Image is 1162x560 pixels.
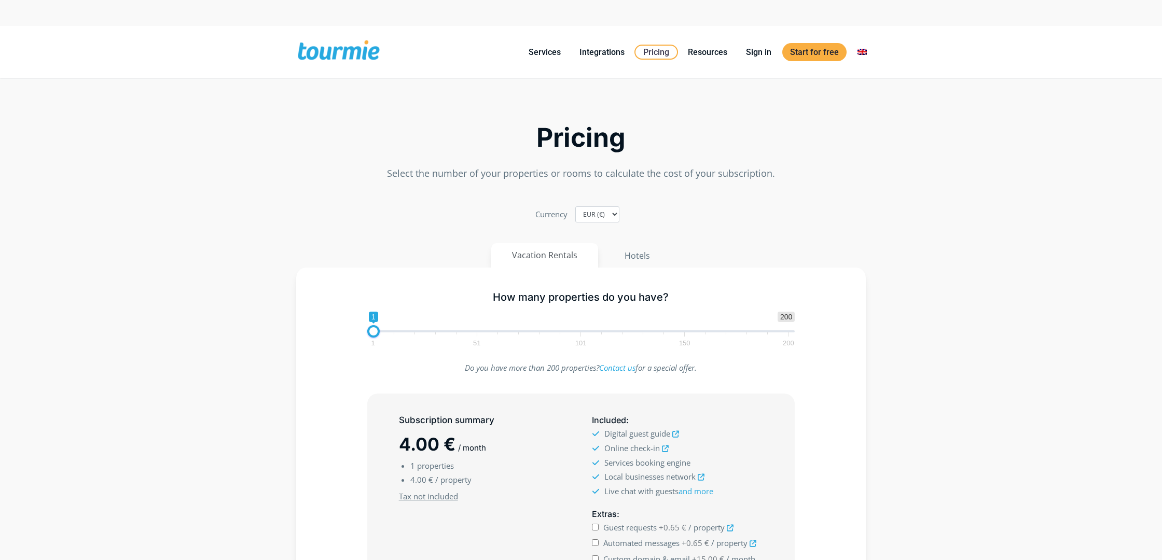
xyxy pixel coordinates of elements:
[410,474,433,485] span: 4.00 €
[417,460,454,471] span: properties
[572,46,632,59] a: Integrations
[680,46,735,59] a: Resources
[410,460,415,471] span: 1
[659,522,686,533] span: +0.65 €
[535,207,568,221] label: Currency
[1127,525,1152,550] iframe: Intercom live chat
[296,125,866,150] h2: Pricing
[781,341,796,345] span: 200
[367,291,795,304] h5: How many properties do you have?
[296,166,866,180] p: Select the number of your properties or rooms to calculate the cost of your subscription.
[711,538,748,548] span: / property
[521,46,569,59] a: Services
[634,45,678,60] a: Pricing
[604,443,660,453] span: Online check-in
[738,46,779,59] a: Sign in
[458,443,486,453] span: / month
[491,243,598,268] button: Vacation Rentals
[778,312,795,322] span: 200
[604,471,696,482] span: Local businesses network
[604,457,690,468] span: Services booking engine
[369,312,378,322] span: 1
[592,509,617,519] span: Extras
[599,362,635,373] a: Contact us
[399,414,570,427] h5: Subscription summary
[782,43,847,61] a: Start for free
[472,341,482,345] span: 51
[604,428,670,439] span: Digital guest guide
[592,415,626,425] span: Included
[677,341,692,345] span: 150
[399,433,455,455] span: 4.00 €
[592,414,763,427] h5: :
[603,522,657,533] span: Guest requests
[688,522,725,533] span: / property
[592,508,763,521] h5: :
[369,341,376,345] span: 1
[574,341,588,345] span: 101
[435,474,472,485] span: / property
[682,538,709,548] span: +0.65 €
[603,243,671,268] button: Hotels
[367,361,795,375] p: Do you have more than 200 properties? for a special offer.
[679,486,713,496] a: and more
[603,538,680,548] span: Automated messages
[399,491,458,501] u: Tax not included
[604,486,713,496] span: Live chat with guests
